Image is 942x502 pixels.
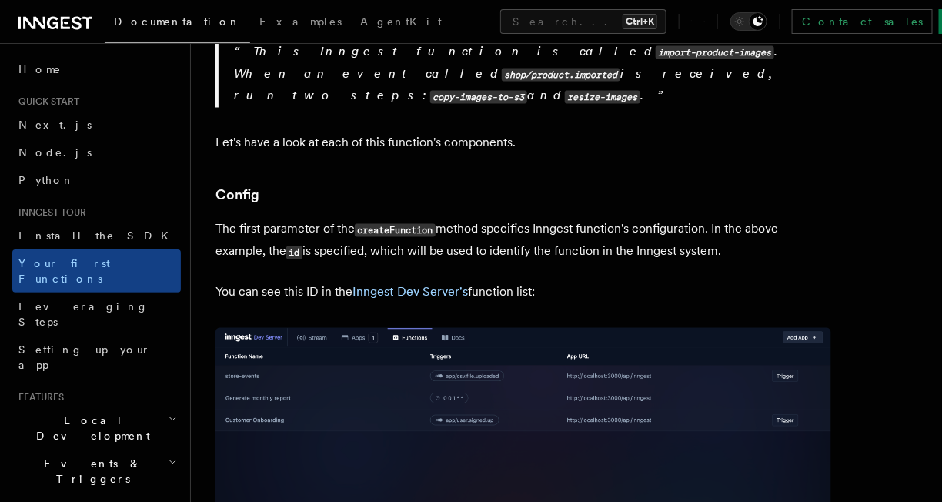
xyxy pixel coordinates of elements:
[351,5,451,42] a: AgentKit
[18,229,178,242] span: Install the SDK
[12,413,168,443] span: Local Development
[430,91,527,104] code: copy-images-to-s3
[18,300,149,328] span: Leveraging Steps
[12,95,79,108] span: Quick start
[18,62,62,77] span: Home
[215,132,831,154] p: Let's have a look at each of this function's components.
[500,9,666,34] button: Search...Ctrl+K
[259,15,342,28] span: Examples
[352,285,468,300] a: Inngest Dev Server's
[18,343,151,371] span: Setting up your app
[360,15,442,28] span: AgentKit
[12,336,181,379] a: Setting up your app
[12,111,181,139] a: Next.js
[12,166,181,194] a: Python
[12,139,181,166] a: Node.js
[234,41,831,108] p: This Inngest function is called . When an event called is received, run two steps: and .
[355,224,436,237] code: createFunction
[114,15,241,28] span: Documentation
[12,249,181,293] a: Your first Functions
[18,174,75,186] span: Python
[12,407,181,450] button: Local Development
[18,257,110,285] span: Your first Functions
[215,185,259,206] a: Config
[12,391,64,403] span: Features
[792,9,933,34] a: Contact sales
[565,91,640,104] code: resize-images
[105,5,250,43] a: Documentation
[215,282,831,303] p: You can see this ID in the function list:
[12,450,181,493] button: Events & Triggers
[250,5,351,42] a: Examples
[12,55,181,83] a: Home
[12,206,86,219] span: Inngest tour
[18,119,92,131] span: Next.js
[12,456,168,487] span: Events & Triggers
[18,146,92,159] span: Node.js
[730,12,767,31] button: Toggle dark mode
[12,293,181,336] a: Leveraging Steps
[215,219,831,263] p: The first parameter of the method specifies Inngest function's configuration. In the above exampl...
[623,14,657,29] kbd: Ctrl+K
[502,69,620,82] code: shop/product.imported
[656,46,774,59] code: import-product-images
[12,222,181,249] a: Install the SDK
[286,246,302,259] code: id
